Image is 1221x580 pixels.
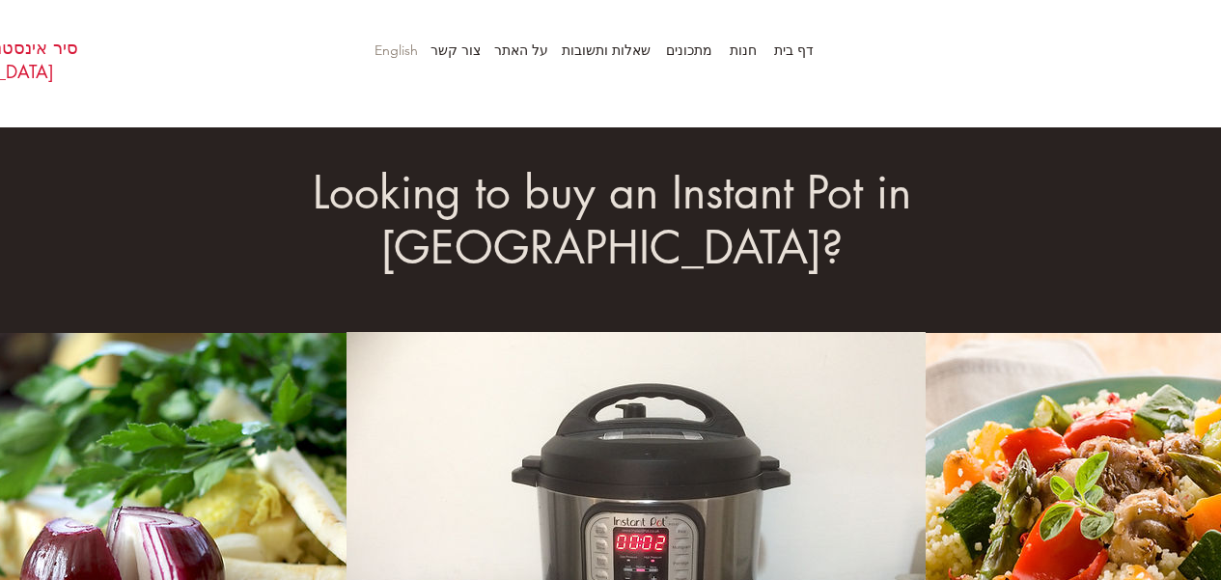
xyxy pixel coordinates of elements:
[660,36,722,65] a: מתכונים
[720,36,766,65] p: חנות
[722,36,766,65] a: חנות
[552,36,660,65] p: שאלות ותשובות
[558,36,660,65] a: שאלות ותשובות
[490,36,558,65] a: על האתר
[428,36,490,65] a: צור קשר
[485,36,558,65] p: על האתר
[421,36,490,65] p: צור קשר
[766,36,823,65] a: דף בית
[321,36,823,65] nav: אתר
[313,163,911,277] span: Looking to buy an Instant Pot in [GEOGRAPHIC_DATA]?
[656,36,722,65] p: מתכונים
[365,36,428,65] a: English
[764,36,823,65] p: דף בית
